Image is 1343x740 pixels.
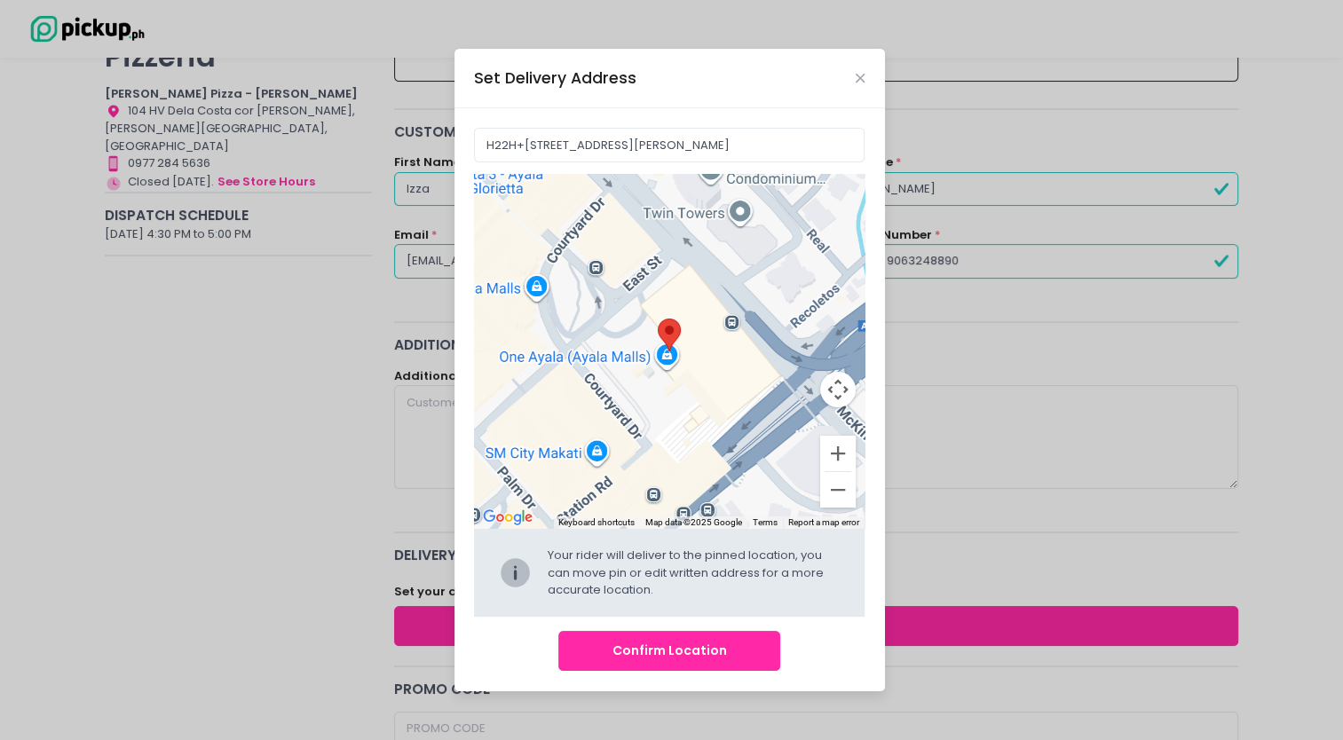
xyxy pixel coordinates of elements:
[788,517,859,527] a: Report a map error
[753,517,778,527] a: Terms (opens in new tab)
[474,67,636,90] div: Set Delivery Address
[856,74,865,83] button: Close
[558,516,635,529] button: Keyboard shortcuts
[820,472,856,508] button: Zoom out
[478,506,537,529] img: Google
[820,372,856,407] button: Map camera controls
[548,547,841,599] div: Your rider will deliver to the pinned location, you can move pin or edit written address for a mo...
[558,631,780,671] button: Confirm Location
[478,506,537,529] a: Open this area in Google Maps (opens a new window)
[474,128,865,161] input: Delivery Address
[645,517,742,527] span: Map data ©2025 Google
[820,436,856,471] button: Zoom in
